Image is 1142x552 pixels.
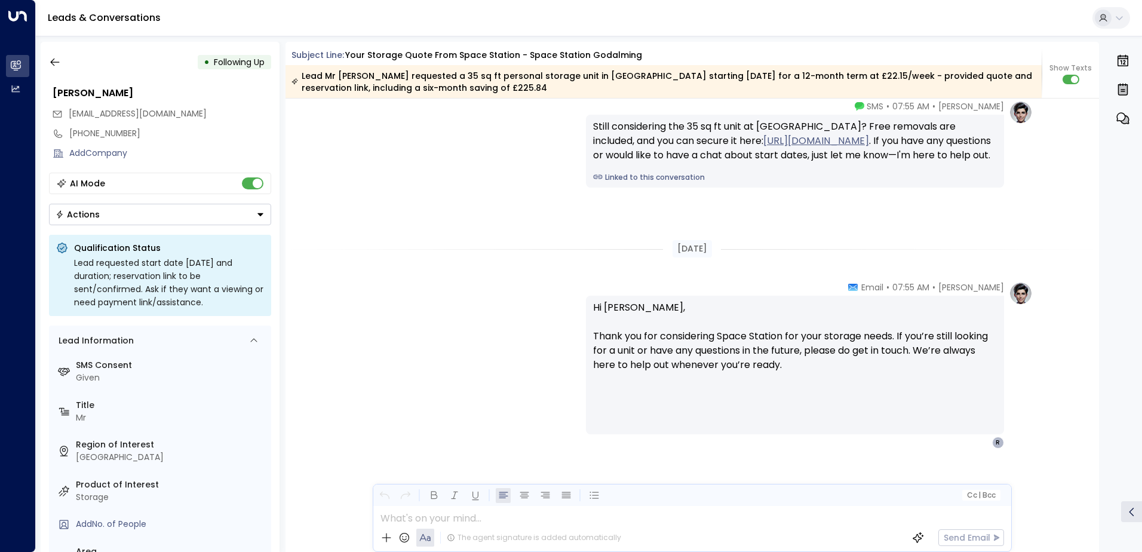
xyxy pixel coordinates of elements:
span: | [978,491,981,499]
div: Still considering the 35 sq ft unit at [GEOGRAPHIC_DATA]? Free removals are included, and you can... [593,119,997,162]
div: Lead requested start date [DATE] and duration; reservation link to be sent/confirmed. Ask if they... [74,256,264,309]
label: SMS Consent [76,359,266,372]
span: [PERSON_NAME] [938,281,1004,293]
span: Subject Line: [291,49,344,61]
div: Actions [56,209,100,220]
div: [GEOGRAPHIC_DATA] [76,451,266,464]
div: [PHONE_NUMBER] [69,127,271,140]
span: Show Texts [1049,63,1092,73]
div: AddNo. of People [76,518,266,530]
img: profile-logo.png [1009,281,1033,305]
div: AI Mode [70,177,105,189]
span: Cc Bcc [966,491,995,499]
p: Qualification Status [74,242,264,254]
div: R [992,437,1004,449]
a: [URL][DOMAIN_NAME] [763,134,869,148]
div: [PERSON_NAME] [53,86,271,100]
span: robertmster@gmail.com [69,108,207,120]
span: 07:55 AM [892,100,929,112]
span: • [886,100,889,112]
div: Button group with a nested menu [49,204,271,225]
span: SMS [867,100,883,112]
div: Lead Mr [PERSON_NAME] requested a 35 sq ft personal storage unit in [GEOGRAPHIC_DATA] starting [D... [291,70,1035,94]
div: • [204,51,210,73]
button: Undo [377,488,392,503]
span: • [932,100,935,112]
span: • [886,281,889,293]
img: profile-logo.png [1009,100,1033,124]
span: • [932,281,935,293]
div: Lead Information [54,335,134,347]
span: Email [861,281,883,293]
button: Redo [398,488,413,503]
label: Region of Interest [76,438,266,451]
p: Hi [PERSON_NAME], Thank you for considering Space Station for your storage needs. If you’re still... [593,300,997,387]
button: Actions [49,204,271,225]
span: [PERSON_NAME] [938,100,1004,112]
label: Title [76,399,266,412]
span: 07:55 AM [892,281,929,293]
div: Given [76,372,266,384]
span: Following Up [214,56,265,68]
div: The agent signature is added automatically [447,532,621,543]
div: Mr [76,412,266,424]
label: Product of Interest [76,479,266,491]
button: Cc|Bcc [962,490,1000,501]
div: Your storage quote from Space Station - Space Station Godalming [345,49,642,62]
div: [DATE] [673,240,712,257]
div: AddCompany [69,147,271,160]
a: Linked to this conversation [593,172,997,183]
div: Storage [76,491,266,504]
span: [EMAIL_ADDRESS][DOMAIN_NAME] [69,108,207,119]
a: Leads & Conversations [48,11,161,24]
